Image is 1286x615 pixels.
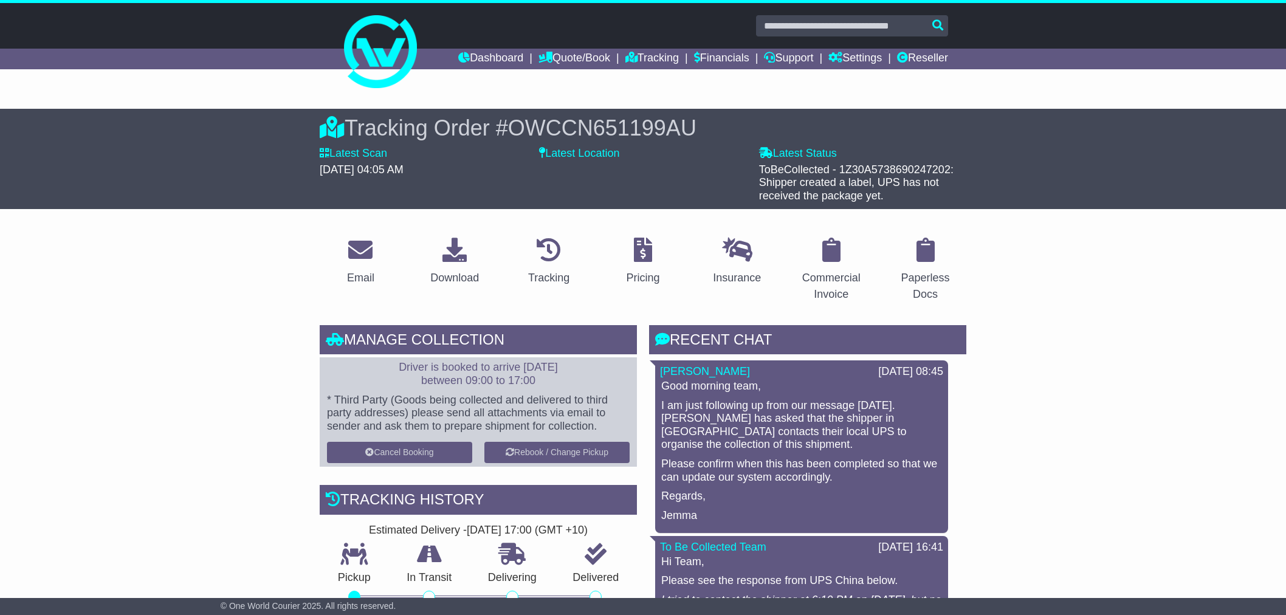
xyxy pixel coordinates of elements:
[626,270,659,286] div: Pricing
[764,49,813,69] a: Support
[470,571,555,585] p: Delivering
[660,365,750,377] a: [PERSON_NAME]
[430,270,479,286] div: Download
[759,163,954,202] span: ToBeCollected - 1Z30A5738690247202: Shipper created a label, UPS has not received the package yet.
[339,233,382,290] a: Email
[327,394,630,433] p: * Third Party (Goods being collected and delivered to third party addresses) please send all atta...
[555,571,638,585] p: Delivered
[661,509,942,523] p: Jemma
[320,325,637,358] div: Manage collection
[327,442,472,463] button: Cancel Booking
[320,115,966,141] div: Tracking Order #
[694,49,749,69] a: Financials
[528,270,569,286] div: Tracking
[661,490,942,503] p: Regards,
[713,270,761,286] div: Insurance
[221,601,396,611] span: © One World Courier 2025. All rights reserved.
[828,49,882,69] a: Settings
[467,524,588,537] div: [DATE] 17:00 (GMT +10)
[660,541,766,553] a: To Be Collected Team
[320,163,404,176] span: [DATE] 04:05 AM
[878,365,943,379] div: [DATE] 08:45
[625,49,679,69] a: Tracking
[661,380,942,393] p: Good morning team,
[759,147,837,160] label: Latest Status
[884,233,966,307] a: Paperless Docs
[320,485,637,518] div: Tracking history
[389,571,470,585] p: In Transit
[661,458,942,484] p: Please confirm when this has been completed so that we can update our system accordingly.
[508,115,696,140] span: OWCCN651199AU
[422,233,487,290] a: Download
[320,571,389,585] p: Pickup
[798,270,864,303] div: Commercial Invoice
[320,147,387,160] label: Latest Scan
[347,270,374,286] div: Email
[661,555,942,569] p: Hi Team,
[897,49,948,69] a: Reseller
[539,147,619,160] label: Latest Location
[458,49,523,69] a: Dashboard
[327,361,630,387] p: Driver is booked to arrive [DATE] between 09:00 to 17:00
[878,541,943,554] div: [DATE] 16:41
[661,399,942,452] p: I am just following up from our message [DATE]. [PERSON_NAME] has asked that the shipper in [GEOG...
[649,325,966,358] div: RECENT CHAT
[520,233,577,290] a: Tracking
[484,442,630,463] button: Rebook / Change Pickup
[892,270,958,303] div: Paperless Docs
[618,233,667,290] a: Pricing
[705,233,769,290] a: Insurance
[320,524,637,537] div: Estimated Delivery -
[790,233,872,307] a: Commercial Invoice
[538,49,610,69] a: Quote/Book
[661,574,942,588] p: Please see the response from UPS China below.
